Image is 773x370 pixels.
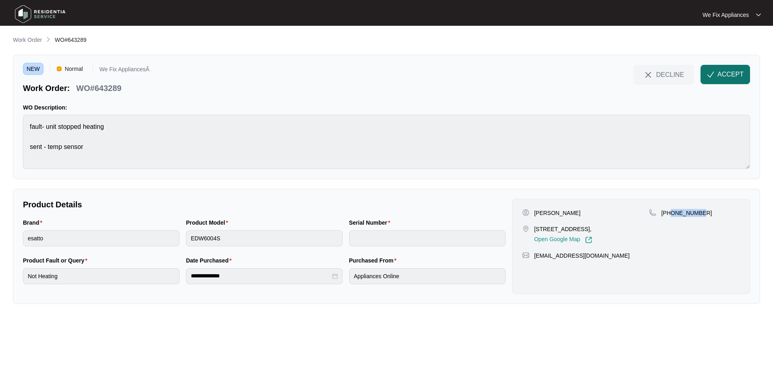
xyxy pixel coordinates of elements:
span: WO#643289 [55,37,87,43]
img: close-Icon [643,70,653,80]
p: Work Order [13,36,42,44]
label: Product Fault or Query [23,256,91,265]
p: [STREET_ADDRESS], [534,225,592,233]
img: check-Icon [707,71,714,78]
label: Serial Number [349,219,393,227]
p: [PERSON_NAME] [534,209,581,217]
label: Brand [23,219,45,227]
p: [EMAIL_ADDRESS][DOMAIN_NAME] [534,252,630,260]
label: Product Model [186,219,231,227]
img: map-pin [522,225,529,232]
button: check-IconACCEPT [701,65,750,84]
a: Open Google Map [534,236,592,244]
textarea: fault- unit stopped heating sent - temp sensor [23,115,750,169]
a: Work Order [11,36,43,45]
label: Purchased From [349,256,400,265]
img: Link-External [585,236,592,244]
p: [PHONE_NUMBER] [661,209,712,217]
img: user-pin [522,209,529,216]
p: We Fix AppliancesÂ [99,66,149,75]
img: Vercel Logo [57,66,62,71]
img: map-pin [649,209,656,216]
input: Purchased From [349,268,506,284]
span: ACCEPT [717,70,744,79]
p: We Fix Appliances [703,11,749,19]
input: Brand [23,230,180,246]
input: Product Model [186,230,343,246]
p: WO#643289 [76,83,121,94]
p: Work Order: [23,83,70,94]
img: dropdown arrow [756,13,761,17]
span: Normal [62,63,86,75]
p: WO Description: [23,103,750,112]
span: NEW [23,63,43,75]
p: Product Details [23,199,506,210]
img: map-pin [522,252,529,259]
label: Date Purchased [186,256,235,265]
input: Product Fault or Query [23,268,180,284]
img: chevron-right [45,36,52,43]
input: Date Purchased [191,272,331,280]
button: close-IconDECLINE [633,65,694,84]
input: Serial Number [349,230,506,246]
span: DECLINE [656,70,684,79]
img: residentia service logo [12,2,68,26]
